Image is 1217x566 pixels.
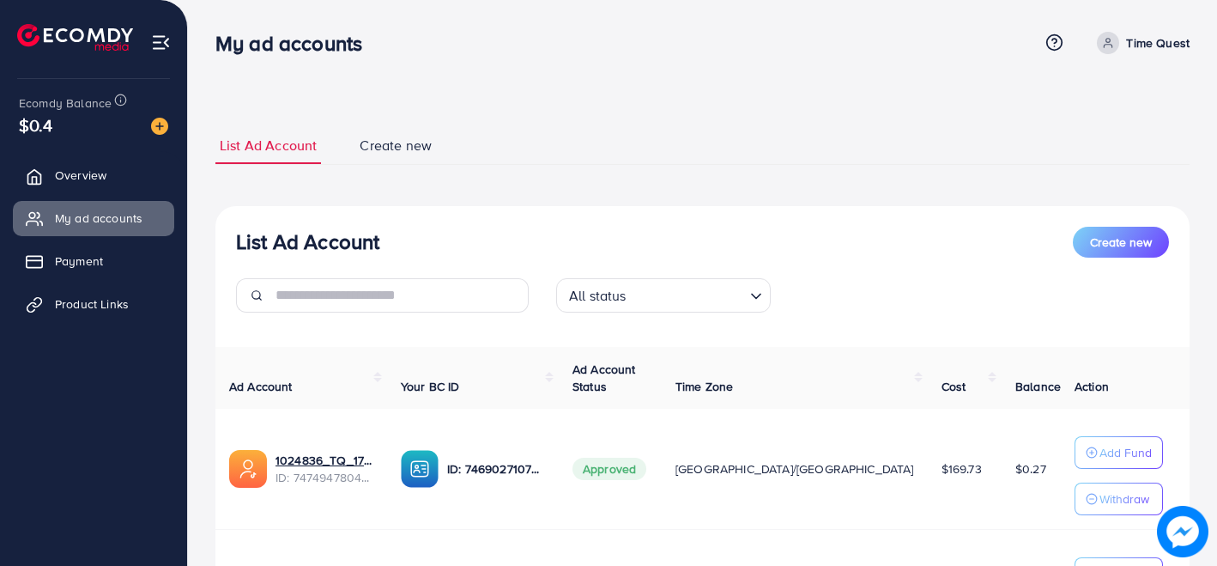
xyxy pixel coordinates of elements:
[275,452,373,469] a: 1024836_TQ_1740396927755
[229,450,267,488] img: ic-ads-acc.e4c84228.svg
[1099,442,1152,463] p: Add Fund
[275,469,373,486] span: ID: 7474947804864823297
[19,113,53,137] span: $0.4
[215,31,376,56] h3: My ad accounts
[17,24,133,51] img: logo
[675,460,914,478] span: [GEOGRAPHIC_DATA]/[GEOGRAPHIC_DATA]
[401,378,460,395] span: Your BC ID
[1073,227,1169,258] button: Create new
[1159,508,1207,556] img: image
[55,295,129,313] span: Product Links
[1090,32,1190,54] a: Time Quest
[1015,378,1061,395] span: Balance
[1075,436,1163,469] button: Add Fund
[942,460,982,478] span: $169.73
[1075,378,1109,395] span: Action
[566,283,630,308] span: All status
[632,280,743,308] input: Search for option
[942,378,966,395] span: Cost
[229,378,293,395] span: Ad Account
[13,244,174,278] a: Payment
[55,253,103,270] span: Payment
[275,452,373,487] div: <span class='underline'>1024836_TQ_1740396927755</span></br>7474947804864823297
[236,229,379,254] h3: List Ad Account
[360,136,432,155] span: Create new
[572,361,636,395] span: Ad Account Status
[151,118,168,135] img: image
[13,158,174,192] a: Overview
[55,167,106,184] span: Overview
[55,210,142,227] span: My ad accounts
[675,378,733,395] span: Time Zone
[572,458,646,480] span: Approved
[13,201,174,235] a: My ad accounts
[19,94,112,112] span: Ecomdy Balance
[151,33,171,52] img: menu
[447,459,545,479] p: ID: 7469027107415490576
[1090,234,1152,251] span: Create new
[1126,33,1190,53] p: Time Quest
[1015,460,1046,478] span: $0.27
[220,136,317,155] span: List Ad Account
[401,450,439,488] img: ic-ba-acc.ded83a64.svg
[13,287,174,321] a: Product Links
[1075,483,1163,515] button: Withdraw
[556,278,771,313] div: Search for option
[1099,489,1149,509] p: Withdraw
